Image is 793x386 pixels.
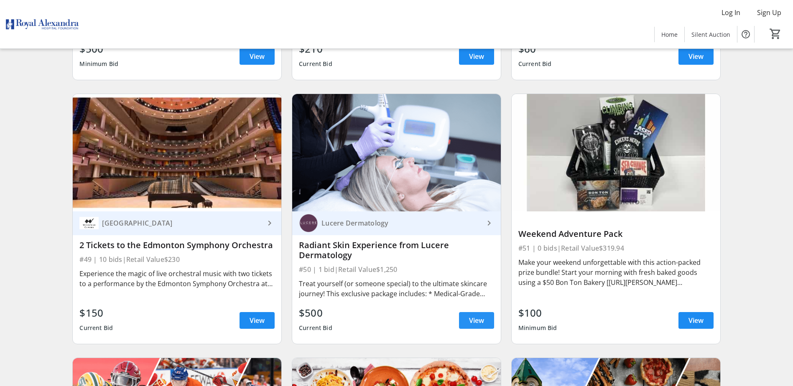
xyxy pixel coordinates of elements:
div: $100 [518,305,557,320]
img: Lucere Dermatology [299,213,318,233]
div: Make your weekend unforgettable with this action-packed prize bundle! Start your morning with fre... [518,257,714,287]
div: Current Bid [299,320,332,335]
a: View [459,312,494,329]
span: Silent Auction [691,30,730,39]
div: Current Bid [518,56,552,71]
a: View [459,48,494,65]
mat-icon: keyboard_arrow_right [484,218,494,228]
img: Weekend Adventure Pack [512,94,720,211]
a: Silent Auction [685,27,737,42]
div: $210 [299,41,332,56]
a: Winspear Centre[GEOGRAPHIC_DATA] [73,211,281,235]
div: Radiant Skin Experience from Lucere Dermatology [299,240,494,260]
div: Current Bid [299,56,332,71]
div: $500 [79,41,118,56]
a: View [678,48,714,65]
div: Current Bid [79,320,113,335]
span: View [688,51,704,61]
span: View [250,51,265,61]
img: Royal Alexandra Hospital Foundation's Logo [5,3,79,45]
span: Log In [722,8,740,18]
span: Home [661,30,678,39]
div: Experience the magic of live orchestral music with two tickets to a performance by the Edmonton S... [79,269,275,289]
span: Sign Up [757,8,781,18]
div: Treat yourself (or someone special) to the ultimate skincare journey! This exclusive package incl... [299,279,494,299]
button: Sign Up [750,6,788,19]
div: $60 [518,41,552,56]
button: Help [737,26,754,43]
div: 2 Tickets to the Edmonton Symphony Orchestra [79,240,275,250]
mat-icon: keyboard_arrow_right [265,218,275,228]
span: View [250,315,265,325]
span: View [469,315,484,325]
div: Lucere Dermatology [318,219,484,227]
button: Log In [715,6,747,19]
div: #51 | 0 bids | Retail Value $319.94 [518,242,714,254]
span: View [469,51,484,61]
div: Weekend Adventure Pack [518,229,714,239]
img: Radiant Skin Experience from Lucere Dermatology [292,94,501,211]
div: Minimum Bid [79,56,118,71]
a: Lucere DermatologyLucere Dermatology [292,211,501,235]
div: [GEOGRAPHIC_DATA] [99,219,265,227]
a: View [678,312,714,329]
div: Minimum Bid [518,320,557,335]
img: 2 Tickets to the Edmonton Symphony Orchestra [73,94,281,211]
button: Cart [768,26,783,41]
a: Home [655,27,684,42]
a: View [240,48,275,65]
a: View [240,312,275,329]
img: Winspear Centre [79,213,99,233]
span: View [688,315,704,325]
div: #50 | 1 bid | Retail Value $1,250 [299,264,494,275]
div: $500 [299,305,332,320]
div: $150 [79,305,113,320]
div: #49 | 10 bids | Retail Value $230 [79,254,275,265]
